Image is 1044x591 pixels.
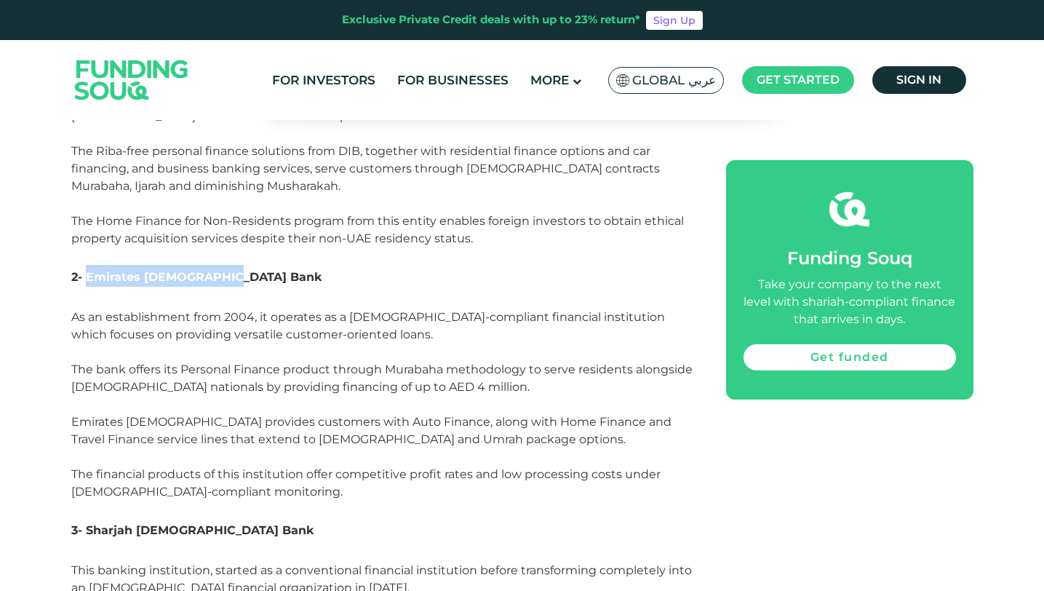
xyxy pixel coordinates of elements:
a: Get funded [744,344,956,370]
span: 3- Sharjah [DEMOGRAPHIC_DATA] Bank [71,523,314,537]
a: For Investors [268,68,379,92]
span: Since its establishment in [DATE], it has become the biggest [DEMOGRAPHIC_DATA] institution world... [71,74,690,245]
img: SA Flag [616,74,629,87]
span: As an establishment from 2004, it operates as a [DEMOGRAPHIC_DATA]-compliant financial institutio... [71,310,693,499]
a: For Businesses [394,68,512,92]
img: fsicon [829,189,869,229]
span: Global عربي [632,72,716,89]
a: Sign in [872,66,966,94]
img: Logo [60,43,203,116]
span: More [530,73,569,87]
span: 2- Emirates [DEMOGRAPHIC_DATA] Bank [71,270,322,284]
div: Exclusive Private Credit deals with up to 23% return* [342,12,640,28]
a: Sign Up [646,11,703,30]
span: Get started [757,73,840,87]
span: Funding Souq [787,247,912,269]
span: Sign in [896,73,941,87]
div: Take your company to the next level with shariah-compliant finance that arrives in days. [744,276,956,328]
